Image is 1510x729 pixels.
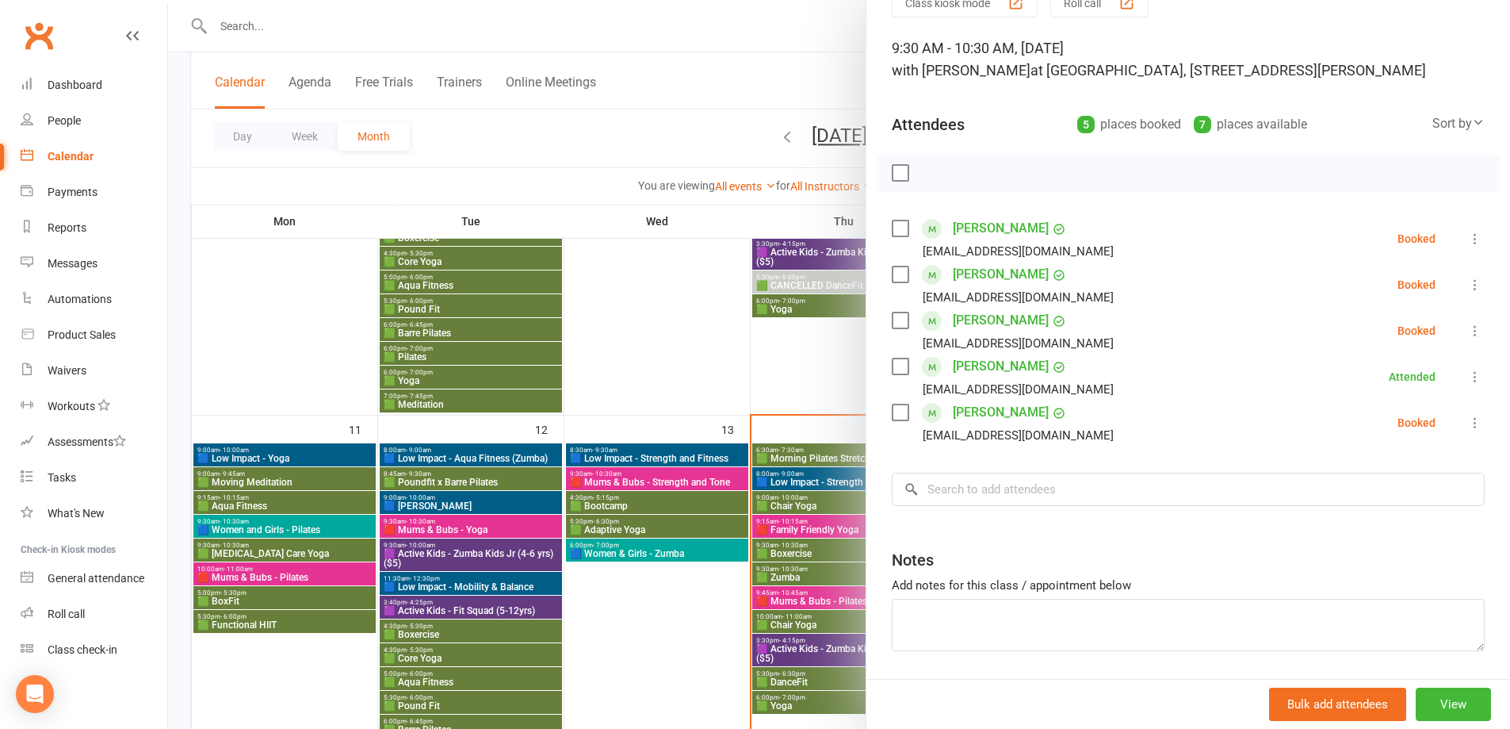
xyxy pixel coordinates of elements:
[21,282,167,317] a: Automations
[1030,62,1426,79] span: at [GEOGRAPHIC_DATA], [STREET_ADDRESS][PERSON_NAME]
[21,210,167,246] a: Reports
[1269,688,1406,721] button: Bulk add attendees
[21,246,167,282] a: Messages
[1397,325,1435,336] div: Booked
[19,16,59,56] a: Clubworx
[892,37,1485,82] div: 9:30 AM - 10:30 AM, [DATE]
[1389,371,1435,382] div: Attended
[1077,116,1095,133] div: 5
[21,353,167,389] a: Waivers
[21,389,167,424] a: Workouts
[923,379,1114,400] div: [EMAIL_ADDRESS][DOMAIN_NAME]
[892,576,1485,595] div: Add notes for this class / appointment below
[892,549,934,571] div: Notes
[1194,113,1307,136] div: places available
[21,597,167,632] a: Roll call
[48,507,105,520] div: What's New
[48,364,86,377] div: Waivers
[21,561,167,597] a: General attendance kiosk mode
[953,308,1049,333] a: [PERSON_NAME]
[21,317,167,353] a: Product Sales
[923,333,1114,354] div: [EMAIL_ADDRESS][DOMAIN_NAME]
[21,67,167,103] a: Dashboard
[953,400,1049,425] a: [PERSON_NAME]
[1397,233,1435,244] div: Booked
[923,425,1114,446] div: [EMAIL_ADDRESS][DOMAIN_NAME]
[1194,116,1211,133] div: 7
[1077,113,1181,136] div: places booked
[21,139,167,175] a: Calendar
[1397,417,1435,428] div: Booked
[48,435,126,448] div: Assessments
[953,262,1049,287] a: [PERSON_NAME]
[1416,688,1491,721] button: View
[48,150,94,163] div: Calendar
[48,572,144,585] div: General attendance
[923,241,1114,262] div: [EMAIL_ADDRESS][DOMAIN_NAME]
[21,460,167,496] a: Tasks
[48,79,102,91] div: Dashboard
[48,114,81,127] div: People
[21,175,167,210] a: Payments
[923,287,1114,308] div: [EMAIL_ADDRESS][DOMAIN_NAME]
[48,643,117,656] div: Class check-in
[953,216,1049,241] a: [PERSON_NAME]
[21,496,167,531] a: What's New
[21,103,167,139] a: People
[48,400,95,412] div: Workouts
[953,354,1049,379] a: [PERSON_NAME]
[48,471,76,484] div: Tasks
[48,257,97,270] div: Messages
[21,632,167,668] a: Class kiosk mode
[48,186,97,198] div: Payments
[48,328,116,341] div: Product Sales
[48,608,85,620] div: Roll call
[892,473,1485,506] input: Search to add attendees
[48,293,112,305] div: Automations
[892,113,965,136] div: Attendees
[48,221,86,234] div: Reports
[1432,113,1485,134] div: Sort by
[16,675,54,713] div: Open Intercom Messenger
[21,424,167,460] a: Assessments
[892,62,1030,79] span: with [PERSON_NAME]
[1397,279,1435,290] div: Booked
